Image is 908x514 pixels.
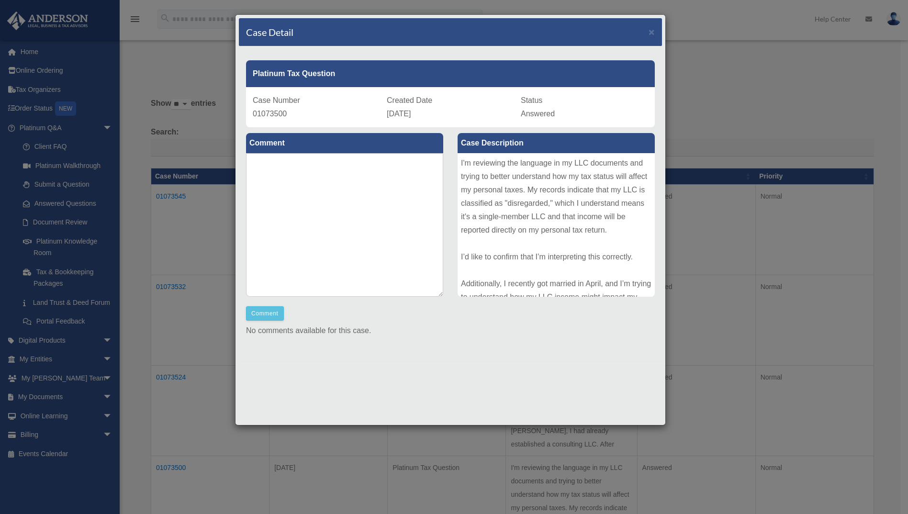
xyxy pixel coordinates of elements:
[246,306,284,321] button: Comment
[521,110,555,118] span: Answered
[649,27,655,37] button: Close
[458,153,655,297] div: I'm reviewing the language in my LLC documents and trying to better understand how my tax status ...
[253,96,300,104] span: Case Number
[521,96,542,104] span: Status
[253,110,287,118] span: 01073500
[246,324,655,337] p: No comments available for this case.
[387,96,432,104] span: Created Date
[458,133,655,153] label: Case Description
[246,60,655,87] div: Platinum Tax Question
[649,26,655,37] span: ×
[246,133,443,153] label: Comment
[387,110,411,118] span: [DATE]
[246,25,293,39] h4: Case Detail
